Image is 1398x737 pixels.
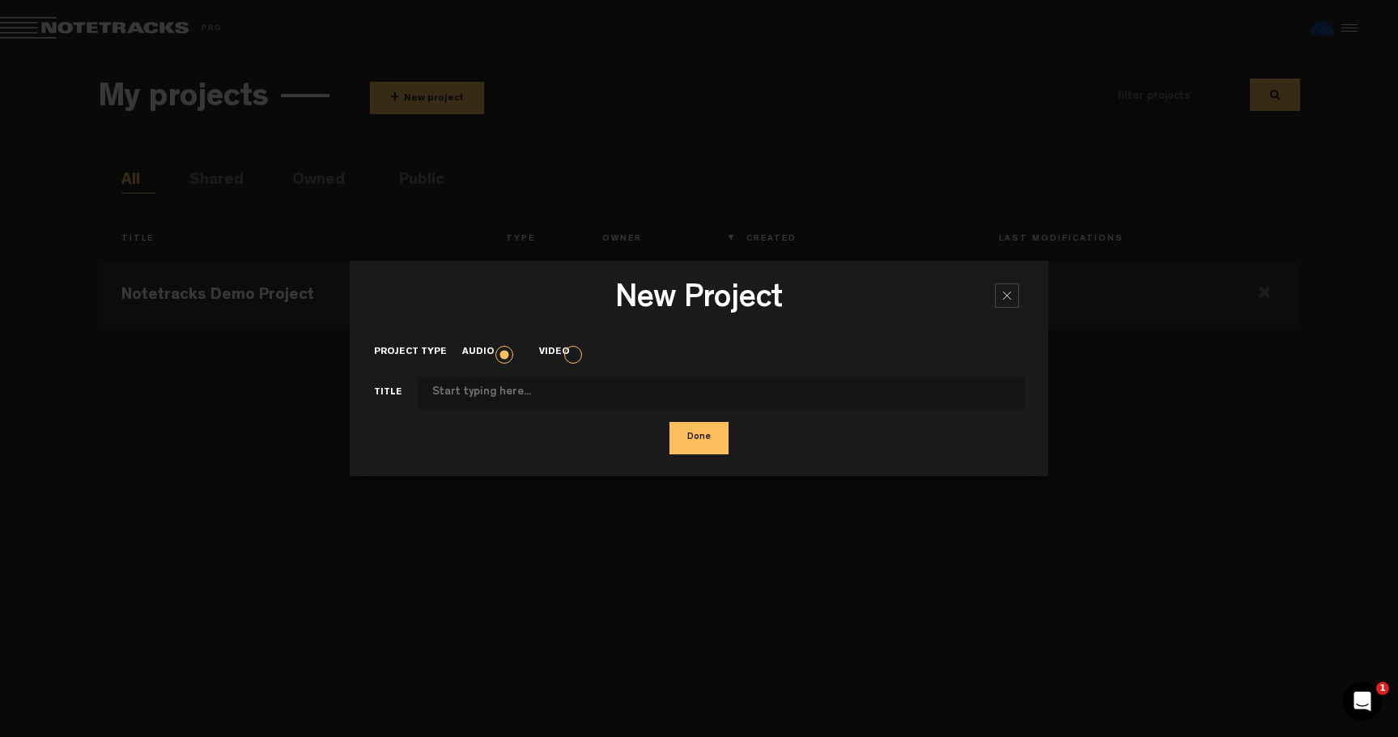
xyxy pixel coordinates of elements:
label: Title [374,386,418,405]
button: Done [669,422,729,454]
label: Project type [374,346,462,360]
input: This field cannot contain only space(s) [418,377,1025,409]
label: Audio [462,346,510,360]
label: Video [539,346,585,360]
iframe: Intercom live chat [1343,682,1382,721]
h3: New Project [374,283,1025,323]
span: 1 [1376,682,1389,695]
